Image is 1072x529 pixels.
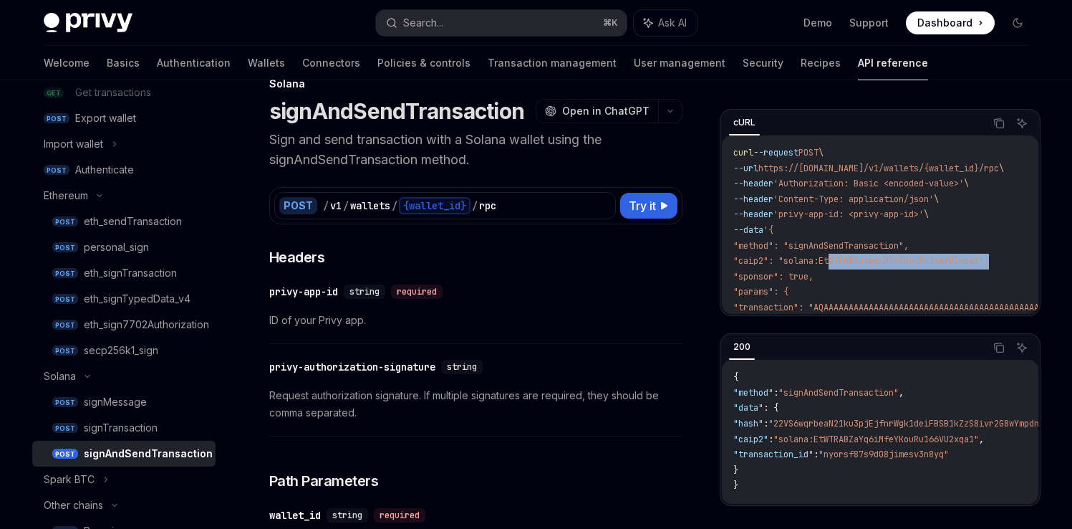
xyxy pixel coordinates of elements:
[269,508,321,523] div: wallet_id
[733,147,753,158] span: curl
[899,387,904,399] span: ,
[758,163,999,174] span: https://[DOMAIN_NAME]/v1/wallets/{wallet_id}/rpc
[269,130,682,170] p: Sign and send transaction with a Solana wallet using the signAndSendTransaction method.
[399,197,470,214] div: {wallet_id}
[44,187,88,204] div: Ethereum
[44,13,132,33] img: dark logo
[763,224,773,236] span: '{
[32,260,216,286] a: POSTeth_signTransaction
[768,434,773,445] span: :
[330,199,342,213] div: v1
[84,290,190,308] div: eth_signTypedData_v4
[629,197,656,214] span: Try it
[84,316,209,333] div: eth_sign7702Authorization
[269,360,435,374] div: privy-authorization-signature
[917,16,972,30] span: Dashboard
[743,46,783,80] a: Security
[763,402,778,414] span: : {
[773,194,934,205] span: 'Content-Type: application/json'
[32,312,216,338] a: POSTeth_sign7702Authorization
[44,368,76,385] div: Solana
[658,16,687,30] span: Ask AI
[733,418,763,429] span: "hash"
[778,387,899,399] span: "signAndSendTransaction"
[620,193,677,219] button: Try it
[52,242,78,253] span: POST
[990,114,1008,133] button: Copy the contents from the code block
[279,197,317,214] div: POST
[634,10,697,36] button: Ask AI
[84,239,149,256] div: personal_sign
[813,449,819,460] span: :
[733,255,989,267] span: "caip2": "solana:EtWTRABZaYq6iMfeYKouRu166VU2xqa1",
[75,161,134,178] div: Authenticate
[302,46,360,80] a: Connectors
[269,312,682,329] span: ID of your Privy app.
[753,147,798,158] span: --request
[906,11,995,34] a: Dashboard
[44,497,103,514] div: Other chains
[536,99,658,123] button: Open in ChatGPT
[733,286,788,297] span: "params": {
[488,46,617,80] a: Transaction management
[964,178,969,189] span: \
[733,194,773,205] span: --header
[990,338,1008,357] button: Copy the contents from the code block
[733,387,773,399] span: "method"
[729,338,755,356] div: 200
[733,434,768,445] span: "caip2"
[75,110,136,127] div: Export wallet
[934,194,939,205] span: \
[733,480,738,491] span: }
[248,46,285,80] a: Wallets
[32,338,216,363] a: POSTsecp256k1_sign
[634,46,725,80] a: User management
[44,165,69,176] span: POST
[44,471,95,488] div: Spark BTC
[773,178,964,189] span: 'Authorization: Basic <encoded-value>'
[269,387,682,421] span: Request authorization signature. If multiple signatures are required, they should be comma separa...
[729,114,760,131] div: cURL
[32,286,216,312] a: POSTeth_signTypedData_v4
[52,216,78,227] span: POST
[392,199,397,213] div: /
[403,14,443,32] div: Search...
[52,449,78,459] span: POST
[479,199,496,213] div: rpc
[343,199,349,213] div: /
[819,449,949,460] span: "nyorsf87s9d08jimesv3n8yq"
[733,224,763,236] span: --data
[819,147,824,158] span: \
[562,104,650,118] span: Open in ChatGPT
[52,294,78,305] span: POST
[107,46,140,80] a: Basics
[32,209,216,234] a: POSTeth_sendTransaction
[376,10,627,36] button: Search...⌘K
[803,16,832,30] a: Demo
[773,209,924,220] span: 'privy-app-id: <privy-app-id>'
[269,247,325,267] span: Headers
[733,449,813,460] span: "transaction_id"
[32,389,216,415] a: POSTsignMessage
[44,113,69,124] span: POST
[733,209,773,220] span: --header
[84,213,182,230] div: eth_sendTransaction
[798,147,819,158] span: POST
[733,464,738,476] span: }
[849,16,889,30] a: Support
[1013,338,1031,357] button: Ask AI
[32,441,216,467] a: POSTsignAndSendTransaction
[350,199,390,213] div: wallets
[32,415,216,441] a: POSTsignTransaction
[733,271,813,282] span: "sponsor": true,
[858,46,928,80] a: API reference
[84,419,158,437] div: signTransaction
[32,105,216,131] a: POSTExport wallet
[773,387,778,399] span: :
[763,418,768,429] span: :
[52,423,78,434] span: POST
[924,209,929,220] span: \
[801,46,841,80] a: Recipes
[84,394,147,411] div: signMessage
[349,286,380,297] span: string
